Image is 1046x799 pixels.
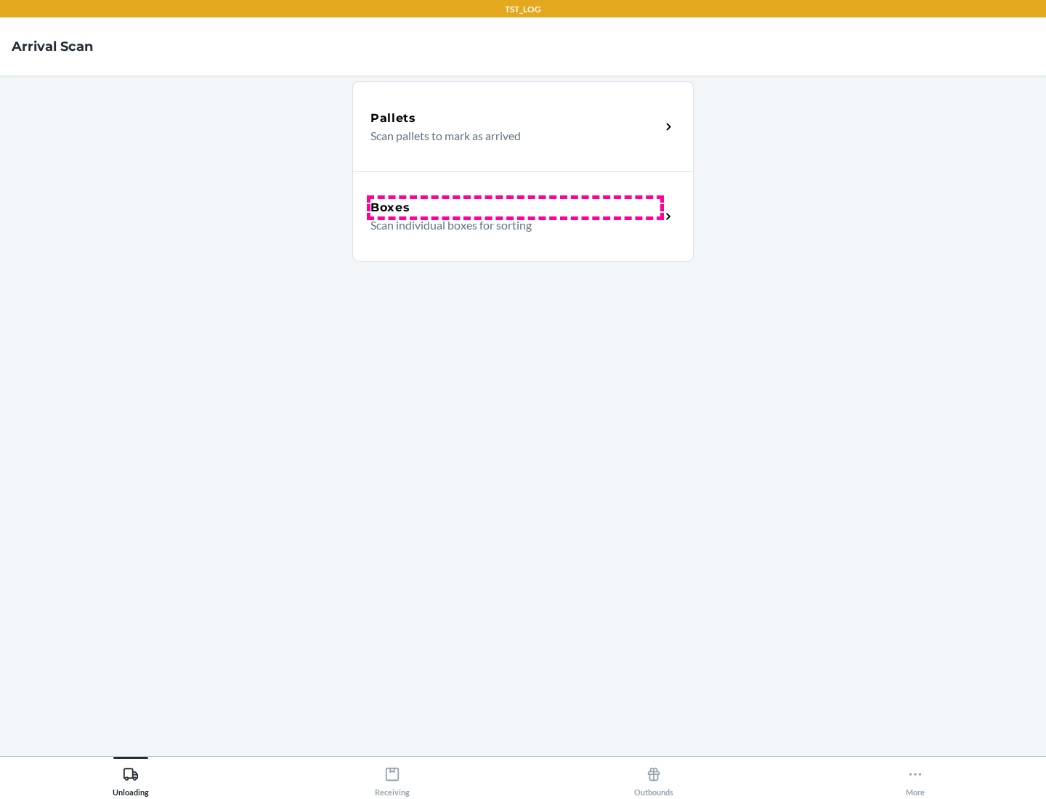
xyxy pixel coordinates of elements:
[261,757,523,797] button: Receiving
[906,761,925,797] div: More
[375,761,410,797] div: Receiving
[352,81,694,171] a: PalletsScan pallets to mark as arrived
[523,757,784,797] button: Outbounds
[370,216,649,234] p: Scan individual boxes for sorting
[634,761,673,797] div: Outbounds
[370,110,416,127] h5: Pallets
[784,757,1046,797] button: More
[12,37,93,56] h4: Arrival Scan
[505,3,541,16] p: TST_LOG
[113,761,149,797] div: Unloading
[370,199,410,216] h5: Boxes
[352,171,694,261] a: BoxesScan individual boxes for sorting
[370,127,649,145] p: Scan pallets to mark as arrived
